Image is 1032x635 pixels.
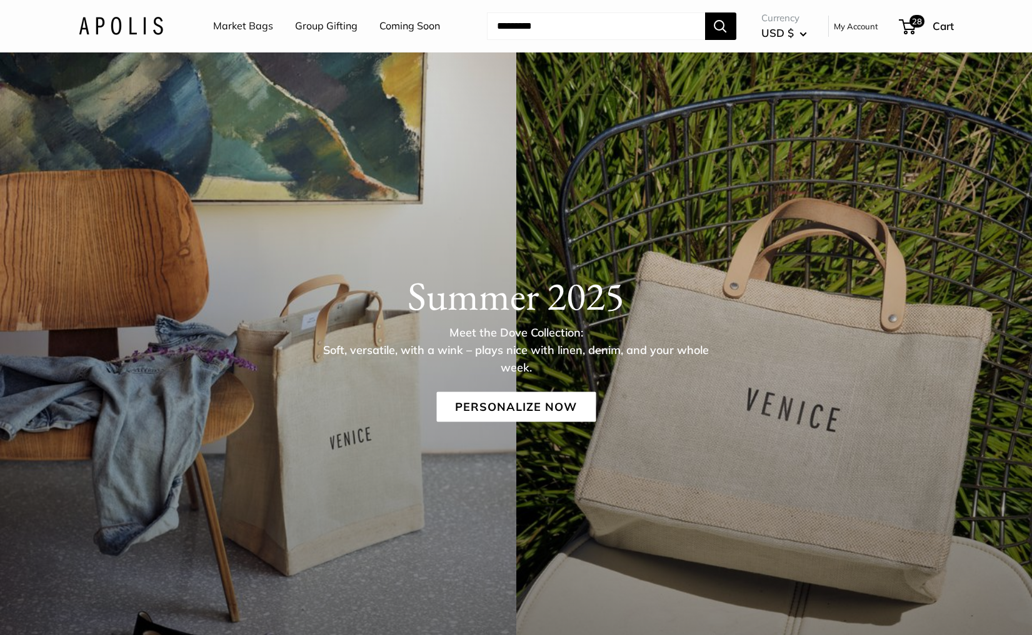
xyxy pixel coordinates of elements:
h1: Summer 2025 [79,272,954,320]
a: Group Gifting [295,17,358,36]
button: USD $ [761,23,807,43]
iframe: Sign Up via Text for Offers [10,588,134,625]
input: Search... [487,12,705,40]
span: 28 [909,15,924,27]
p: Meet the Dove Collection: Soft, versatile, with a wink – plays nice with linen, denim, and your w... [313,324,719,377]
span: Currency [761,9,807,27]
a: 28 Cart [900,16,954,36]
img: Apolis [79,17,163,35]
a: My Account [834,19,878,34]
span: Cart [933,19,954,32]
button: Search [705,12,736,40]
a: Market Bags [213,17,273,36]
span: USD $ [761,26,794,39]
a: Personalize Now [436,392,596,422]
a: Coming Soon [379,17,440,36]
